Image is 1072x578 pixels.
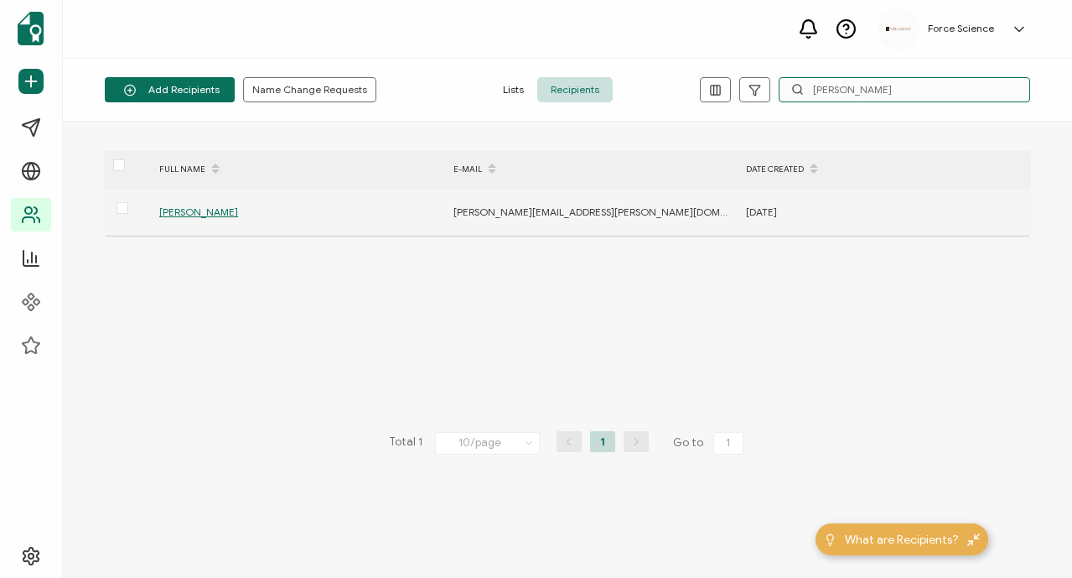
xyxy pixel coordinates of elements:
img: sertifier-logomark-colored.svg [18,12,44,45]
h5: Force Science [928,23,994,34]
span: [PERSON_NAME] [159,206,238,218]
span: What are Recipients? [845,531,959,549]
span: Total 1 [389,431,422,455]
span: Lists [489,77,537,102]
div: FULL NAME [151,155,445,184]
div: DATE CREATED [738,155,1030,184]
span: Recipients [537,77,613,102]
iframe: Chat Widget [988,497,1072,578]
span: [DATE] [746,206,777,218]
input: Search [779,77,1030,102]
span: Go to [673,431,747,455]
span: [PERSON_NAME][EMAIL_ADDRESS][PERSON_NAME][DOMAIN_NAME] [453,206,774,218]
img: minimize-icon.svg [967,534,980,546]
li: 1 [590,431,615,452]
button: Add Recipients [105,77,235,102]
span: Name Change Requests [252,85,367,95]
input: Select [435,432,540,455]
div: E-MAIL [445,155,738,184]
button: Name Change Requests [243,77,376,102]
img: d96c2383-09d7-413e-afb5-8f6c84c8c5d6.png [886,27,911,31]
